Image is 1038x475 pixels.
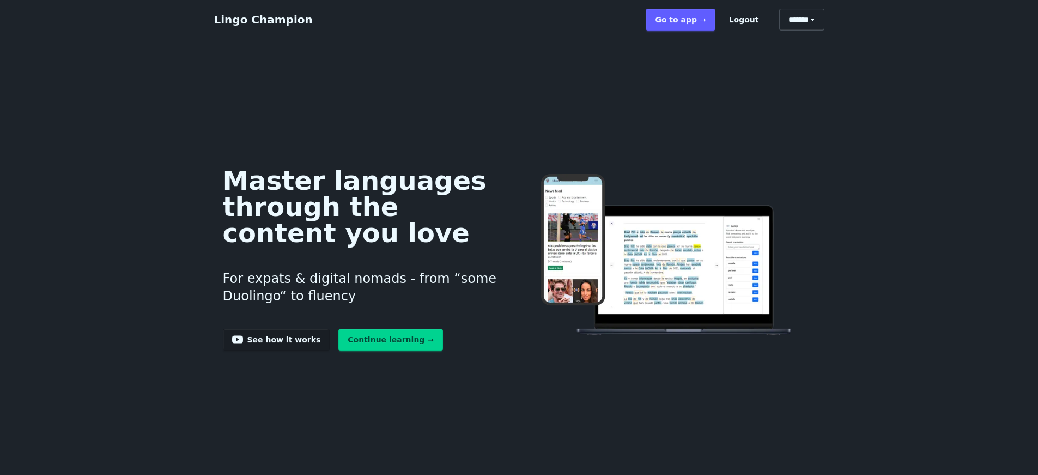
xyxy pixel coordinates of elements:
[214,13,313,26] a: Lingo Champion
[646,9,715,31] a: Go to app ➝
[223,257,502,318] h3: For expats & digital nomads - from “some Duolingo“ to fluency
[338,329,443,351] a: Continue learning →
[223,329,330,351] a: See how it works
[519,174,815,337] img: Learn languages online
[223,167,502,246] h1: Master languages through the content you love
[720,9,768,31] button: Logout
